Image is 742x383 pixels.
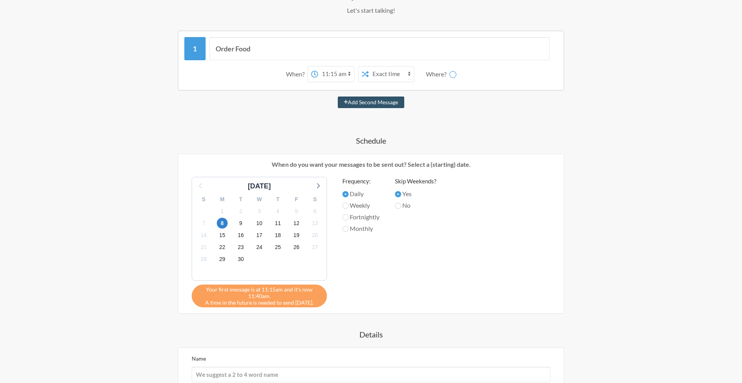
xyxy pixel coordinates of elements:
[147,6,595,15] p: Let's start talking!
[338,97,405,108] button: Add Second Message
[194,193,213,205] div: S
[342,224,380,233] label: Monthly
[254,218,265,229] span: Friday, October 10, 2025
[217,218,228,229] span: Wednesday, October 8, 2025
[395,177,436,186] label: Skip Weekends?
[342,201,380,210] label: Weekly
[192,285,327,307] div: A time in the future is needed to send [DATE].
[184,160,558,169] p: When do you want your messages to be sent out? Select a (starting) date.
[342,226,349,232] input: Monthly
[231,193,250,205] div: T
[254,242,265,253] span: Friday, October 24, 2025
[342,214,349,220] input: Fortnightly
[254,230,265,241] span: Friday, October 17, 2025
[235,242,246,253] span: Thursday, October 23, 2025
[209,37,550,60] input: Message
[197,286,321,299] span: Your first message is at 11:15am and it's now 11:40am.
[395,189,436,198] label: Yes
[198,218,209,229] span: Tuesday, October 7, 2025
[235,206,246,217] span: Thursday, October 2, 2025
[192,367,550,382] input: We suggest a 2 to 4 word name
[217,242,228,253] span: Wednesday, October 22, 2025
[217,230,228,241] span: Wednesday, October 15, 2025
[254,206,265,217] span: Friday, October 3, 2025
[291,242,302,253] span: Sunday, October 26, 2025
[286,66,308,82] div: When?
[213,193,231,205] div: M
[217,254,228,265] span: Wednesday, October 29, 2025
[217,206,228,217] span: Wednesday, October 1, 2025
[310,230,320,241] span: Monday, October 20, 2025
[306,193,324,205] div: S
[235,218,246,229] span: Thursday, October 9, 2025
[342,189,380,198] label: Daily
[310,206,320,217] span: Monday, October 6, 2025
[147,329,595,340] h4: Details
[250,193,269,205] div: W
[147,135,595,146] h4: Schedule
[342,203,349,209] input: Weekly
[342,191,349,197] input: Daily
[342,177,380,186] label: Frequency:
[272,242,283,253] span: Saturday, October 25, 2025
[426,66,449,82] div: Where?
[272,218,283,229] span: Saturday, October 11, 2025
[291,206,302,217] span: Sunday, October 5, 2025
[291,230,302,241] span: Sunday, October 19, 2025
[342,212,380,222] label: Fortnightly
[287,193,306,205] div: F
[192,355,206,362] label: Name
[272,206,283,217] span: Saturday, October 4, 2025
[269,193,287,205] div: T
[235,230,246,241] span: Thursday, October 16, 2025
[395,201,436,210] label: No
[198,254,209,265] span: Tuesday, October 28, 2025
[198,242,209,253] span: Tuesday, October 21, 2025
[310,218,320,229] span: Monday, October 13, 2025
[310,242,320,253] span: Monday, October 27, 2025
[291,218,302,229] span: Sunday, October 12, 2025
[395,191,401,197] input: Yes
[272,230,283,241] span: Saturday, October 18, 2025
[395,203,401,209] input: No
[198,230,209,241] span: Tuesday, October 14, 2025
[235,254,246,265] span: Thursday, October 30, 2025
[245,181,274,191] div: [DATE]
